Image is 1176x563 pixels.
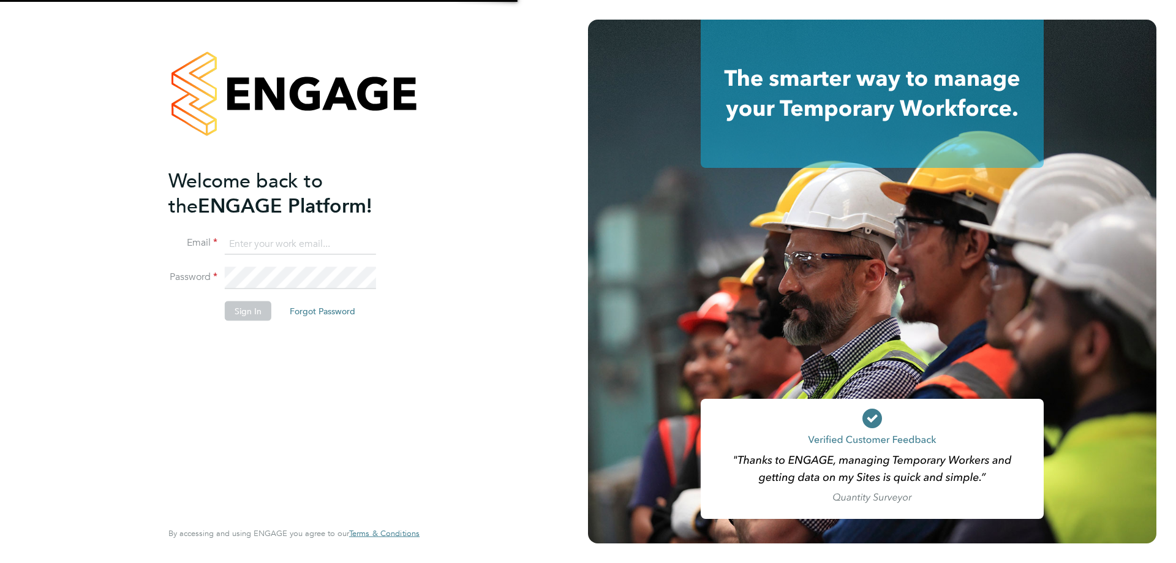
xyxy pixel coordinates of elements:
button: Sign In [225,301,271,321]
label: Password [168,271,217,284]
label: Email [168,236,217,249]
a: Terms & Conditions [349,529,420,538]
button: Forgot Password [280,301,365,321]
span: By accessing and using ENGAGE you agree to our [168,528,420,538]
h2: ENGAGE Platform! [168,168,407,218]
input: Enter your work email... [225,233,376,255]
span: Welcome back to the [168,168,323,217]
